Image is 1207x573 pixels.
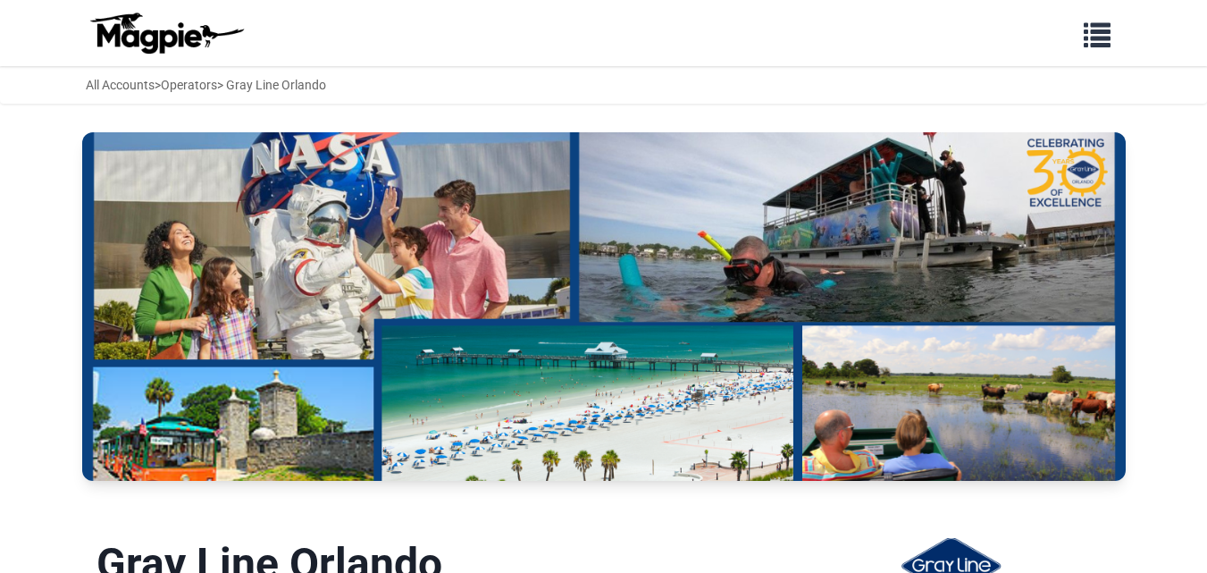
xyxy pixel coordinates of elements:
img: Gray Line Orlando banner [82,132,1126,481]
a: All Accounts [86,78,155,92]
img: logo-ab69f6fb50320c5b225c76a69d11143b.png [86,12,247,55]
div: > > Gray Line Orlando [86,75,326,95]
a: Operators [161,78,217,92]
